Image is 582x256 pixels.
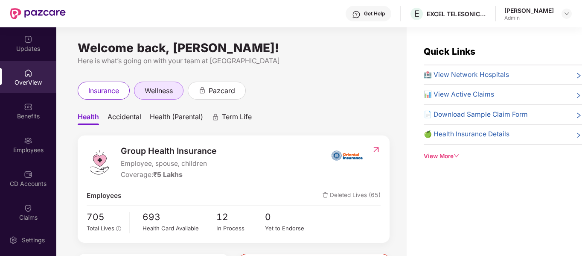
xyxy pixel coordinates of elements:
span: right [575,131,582,139]
img: svg+xml;base64,PHN2ZyBpZD0iSGVscC0zMngzMiIgeG1sbnM9Imh0dHA6Ly93d3cudzMub3JnLzIwMDAvc3ZnIiB3aWR0aD... [352,10,361,19]
span: right [575,91,582,100]
span: Term Life [222,112,252,125]
div: Coverage: [121,170,217,180]
div: In Process [216,224,265,233]
span: 705 [87,210,123,224]
div: [PERSON_NAME] [504,6,554,15]
img: svg+xml;base64,PHN2ZyBpZD0iSG9tZSIgeG1sbnM9Imh0dHA6Ly93d3cudzMub3JnLzIwMDAvc3ZnIiB3aWR0aD0iMjAiIG... [24,69,32,77]
div: animation [212,113,219,121]
span: Employee, spouse, children [121,159,217,169]
span: Accidental [108,112,141,125]
img: insurerIcon [331,144,363,166]
span: right [575,71,582,80]
span: 📊 View Active Claims [424,89,494,100]
span: Deleted Lives (65) [323,191,381,201]
span: Health [78,112,99,125]
img: svg+xml;base64,PHN2ZyBpZD0iQ0RfQWNjb3VudHMiIGRhdGEtbmFtZT0iQ0QgQWNjb3VudHMiIHhtbG5zPSJodHRwOi8vd3... [24,170,32,179]
span: Group Health Insurance [121,144,217,158]
div: Here is what’s going on with your team at [GEOGRAPHIC_DATA] [78,56,390,66]
span: pazcard [209,85,235,96]
span: down [454,153,460,159]
span: Quick Links [424,46,475,57]
div: Settings [19,236,47,244]
span: 🏥 View Network Hospitals [424,70,509,80]
span: wellness [145,85,173,96]
img: svg+xml;base64,PHN2ZyBpZD0iU2V0dGluZy0yMHgyMCIgeG1sbnM9Imh0dHA6Ly93d3cudzMub3JnLzIwMDAvc3ZnIiB3aW... [9,236,17,244]
img: svg+xml;base64,PHN2ZyBpZD0iQmVuZWZpdHMiIHhtbG5zPSJodHRwOi8vd3d3LnczLm9yZy8yMDAwL3N2ZyIgd2lkdGg9Ij... [24,103,32,111]
span: info-circle [116,226,121,231]
span: Total Lives [87,225,114,232]
img: svg+xml;base64,PHN2ZyBpZD0iQ2xhaW0iIHhtbG5zPSJodHRwOi8vd3d3LnczLm9yZy8yMDAwL3N2ZyIgd2lkdGg9IjIwIi... [24,204,32,212]
img: logo [87,150,112,175]
span: 12 [216,210,265,224]
img: RedirectIcon [372,145,381,154]
div: View More [424,152,582,161]
span: 📄 Download Sample Claim Form [424,109,528,120]
div: Health Card Available [143,224,216,233]
div: Admin [504,15,554,21]
img: deleteIcon [323,192,328,198]
div: EXCEL TELESONIC INDIA PRIVATE LIMITED [427,10,486,18]
span: Employees [87,191,122,201]
img: New Pazcare Logo [10,8,66,19]
span: ₹5 Lakhs [153,171,183,179]
div: animation [198,86,206,94]
img: svg+xml;base64,PHN2ZyBpZD0iRHJvcGRvd24tMzJ4MzIiIHhtbG5zPSJodHRwOi8vd3d3LnczLm9yZy8yMDAwL3N2ZyIgd2... [563,10,570,17]
span: 693 [143,210,216,224]
div: Yet to Endorse [265,224,314,233]
span: 🍏 Health Insurance Details [424,129,509,139]
img: svg+xml;base64,PHN2ZyBpZD0iVXBkYXRlZCIgeG1sbnM9Imh0dHA6Ly93d3cudzMub3JnLzIwMDAvc3ZnIiB3aWR0aD0iMj... [24,35,32,44]
div: Get Help [364,10,385,17]
span: 0 [265,210,314,224]
span: insurance [88,85,119,96]
span: E [414,9,419,19]
img: svg+xml;base64,PHN2ZyBpZD0iRW1wbG95ZWVzIiB4bWxucz0iaHR0cDovL3d3dy53My5vcmcvMjAwMC9zdmciIHdpZHRoPS... [24,136,32,145]
span: right [575,111,582,120]
div: Welcome back, [PERSON_NAME]! [78,44,390,51]
span: Health (Parental) [150,112,203,125]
